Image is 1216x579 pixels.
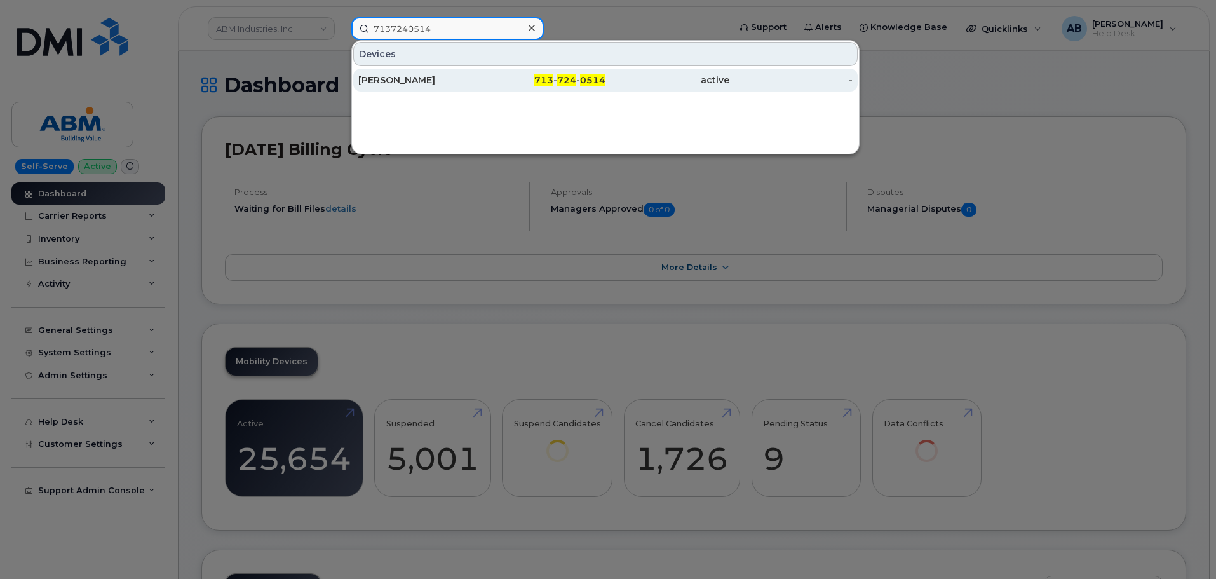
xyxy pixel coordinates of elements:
span: 724 [557,74,576,86]
span: 0514 [580,74,605,86]
span: 713 [534,74,553,86]
div: - [729,74,853,86]
div: - - [482,74,606,86]
div: Devices [353,42,858,66]
a: [PERSON_NAME]713-724-0514active- [353,69,858,92]
div: [PERSON_NAME] [358,74,482,86]
div: active [605,74,729,86]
